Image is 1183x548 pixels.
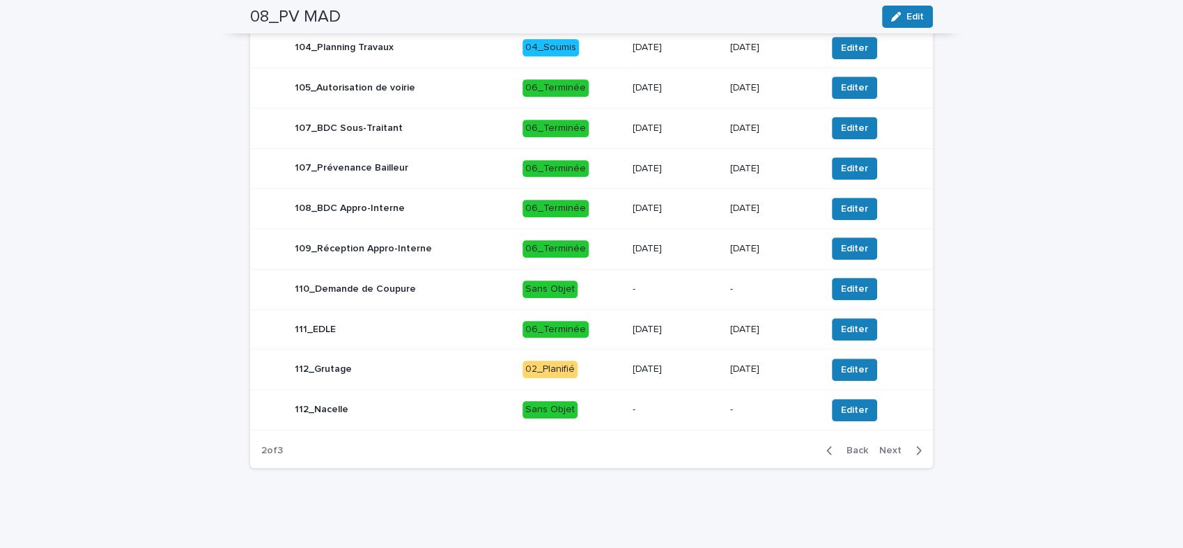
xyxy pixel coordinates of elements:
button: Editer [832,359,877,381]
span: Editer [841,121,868,135]
p: 104_Planning Travaux [295,42,394,54]
button: Editer [832,117,877,139]
button: Editer [832,278,877,300]
p: [DATE] [730,123,815,134]
div: 04_Soumis [523,39,579,56]
button: Next [874,444,933,457]
button: Editer [832,399,877,421]
p: [DATE] [633,82,719,94]
tr: 104_Planning Travaux04_Soumis[DATE][DATE]Editer [250,28,933,68]
p: [DATE] [730,324,815,336]
tr: 110_Demande de CoupureSans Objet--Editer [250,269,933,309]
p: 105_Autorisation de voirie [295,82,415,94]
span: Editer [841,41,868,55]
p: [DATE] [730,243,815,255]
span: Back [838,446,868,455]
button: Editer [832,77,877,99]
span: Editer [841,202,868,216]
span: Editer [841,81,868,95]
span: Editer [841,242,868,256]
div: 06_Terminée [523,160,589,178]
p: 112_Nacelle [295,404,348,416]
p: 110_Demande de Coupure [295,283,416,295]
span: Next [879,446,910,455]
p: [DATE] [633,363,719,375]
p: [DATE] [633,324,719,336]
span: Editer [841,322,868,336]
button: Editer [832,157,877,180]
span: Editer [841,363,868,377]
p: [DATE] [730,203,815,214]
p: 2 of 3 [250,434,294,468]
tr: 111_EDLE06_Terminée[DATE][DATE]Editer [250,309,933,350]
button: Editer [832,198,877,220]
p: [DATE] [633,42,719,54]
div: 02_Planifié [523,361,578,378]
p: [DATE] [633,243,719,255]
span: Editer [841,162,868,175]
tr: 107_Prévenance Bailleur06_Terminée[DATE][DATE]Editer [250,148,933,189]
span: Edit [906,12,924,22]
div: 06_Terminée [523,200,589,217]
tr: 107_BDC Sous-Traitant06_Terminée[DATE][DATE]Editer [250,108,933,148]
p: [DATE] [730,82,815,94]
div: 06_Terminée [523,79,589,97]
p: - [730,283,815,295]
p: [DATE] [633,123,719,134]
p: 111_EDLE [295,324,336,336]
p: 108_BDC Appro-Interne [295,203,405,214]
p: - [633,283,719,295]
tr: 105_Autorisation de voirie06_Terminée[DATE][DATE]Editer [250,68,933,108]
div: 06_Terminée [523,120,589,137]
button: Editer [832,318,877,340]
p: [DATE] [730,42,815,54]
p: [DATE] [730,363,815,375]
tr: 112_NacelleSans Objet--Editer [250,390,933,430]
span: Editer [841,403,868,417]
p: - [633,404,719,416]
tr: 112_Grutage02_Planifié[DATE][DATE]Editer [250,350,933,390]
p: [DATE] [730,163,815,175]
button: Back [815,444,874,457]
h2: 08_PV MAD [250,7,341,27]
button: Editer [832,37,877,59]
span: Editer [841,282,868,296]
p: 109_Réception Appro-Interne [295,243,432,255]
div: 06_Terminée [523,240,589,258]
tr: 109_Réception Appro-Interne06_Terminée[DATE][DATE]Editer [250,229,933,269]
div: Sans Objet [523,281,578,298]
p: - [730,404,815,416]
p: [DATE] [633,163,719,175]
button: Edit [882,6,933,28]
p: 112_Grutage [295,363,352,375]
div: Sans Objet [523,401,578,418]
p: [DATE] [633,203,719,214]
tr: 108_BDC Appro-Interne06_Terminée[DATE][DATE]Editer [250,189,933,229]
p: 107_Prévenance Bailleur [295,162,408,174]
button: Editer [832,237,877,260]
div: 06_Terminée [523,321,589,338]
p: 107_BDC Sous-Traitant [295,123,403,134]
